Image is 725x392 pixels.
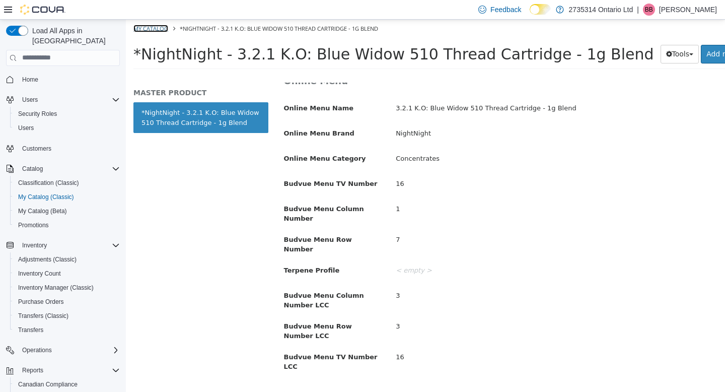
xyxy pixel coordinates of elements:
a: Security Roles [14,108,61,120]
span: Transfers (Classic) [14,310,120,322]
div: 16 [262,156,599,173]
span: Security Roles [18,110,57,118]
button: Transfers (Classic) [10,309,124,323]
button: Reports [2,363,124,377]
button: My Catalog (Beta) [10,204,124,218]
a: Adjustments (Classic) [14,253,81,266]
span: Budvue Menu Column Number LCC [158,272,238,290]
span: Online Menu Brand [158,110,229,117]
span: My Catalog (Beta) [18,207,67,215]
span: Transfers [18,326,43,334]
span: Canadian Compliance [14,378,120,390]
button: Users [2,93,124,107]
span: Users [14,122,120,134]
span: Transfers (Classic) [18,312,68,320]
a: Home [18,74,42,86]
span: Catalog [22,165,43,173]
button: Reports [18,364,47,376]
button: Security Roles [10,107,124,121]
div: 3 [262,268,599,285]
span: Canadian Compliance [18,380,78,388]
span: Purchase Orders [18,298,64,306]
button: Transfers [10,323,124,337]
button: Classification (Classic) [10,176,124,190]
a: My Catalog (Classic) [14,191,78,203]
a: Canadian Compliance [14,378,82,390]
span: Inventory Manager (Classic) [18,284,94,292]
span: Transfers [14,324,120,336]
button: Inventory Count [10,267,124,281]
span: Reports [18,364,120,376]
a: Promotions [14,219,53,231]
p: [PERSON_NAME] [659,4,717,16]
span: Budvue Menu Column Number [158,185,238,203]
span: *NightNight - 3.2.1 K.O: Blue Widow 510 Thread Cartridge - 1g Blend [54,5,252,13]
span: Classification (Classic) [18,179,79,187]
a: Inventory Manager (Classic) [14,282,98,294]
div: NightNight [262,105,599,123]
span: Budvue Menu Row Number [158,216,226,234]
span: Budvue Menu TV Number LCC [158,334,252,351]
button: Inventory [2,238,124,252]
span: Customers [22,145,51,153]
span: Promotions [18,221,49,229]
span: Purchase Orders [14,296,120,308]
span: Operations [18,344,120,356]
button: Operations [2,343,124,357]
div: Brodie Baker [643,4,655,16]
div: < empty > [262,242,599,260]
a: Users [14,122,38,134]
span: Promotions [14,219,120,231]
button: Catalog [18,163,47,175]
button: Users [18,94,42,106]
span: Users [18,124,34,132]
button: Catalog [2,162,124,176]
p: 2735314 Ontario Ltd [569,4,633,16]
a: Classification (Classic) [14,177,83,189]
span: *NightNight - 3.2.1 K.O: Blue Widow 510 Thread Cartridge - 1g Blend [8,26,528,43]
span: Terpene Profile [158,247,214,254]
h5: MASTER PRODUCT [8,69,142,78]
button: Home [2,72,124,87]
a: Transfers (Classic) [14,310,72,322]
button: Operations [18,344,56,356]
span: Budvue Menu Row Number LCC [158,303,226,320]
a: Inventory Count [14,268,65,280]
span: Reports [22,366,43,374]
a: Add new variation [575,25,650,44]
button: My Catalog (Classic) [10,190,124,204]
span: Inventory [18,239,120,251]
span: Inventory Count [18,270,61,278]
p: | [637,4,639,16]
span: Classification (Classic) [14,177,120,189]
div: 16 [262,329,599,347]
span: BB [645,4,653,16]
button: Adjustments (Classic) [10,252,124,267]
div: 3 [262,298,599,316]
div: 7 [262,212,599,229]
a: My Catalog [8,5,42,13]
div: 3.2.1 K.O: Blue Widow 510 Thread Cartridge - 1g Blend [262,80,599,98]
span: Load All Apps in [GEOGRAPHIC_DATA] [28,26,120,46]
a: Transfers [14,324,47,336]
span: Inventory Manager (Classic) [14,282,120,294]
span: Users [18,94,120,106]
span: Home [22,76,38,84]
button: Users [10,121,124,135]
a: Customers [18,143,55,155]
a: My Catalog (Beta) [14,205,71,217]
span: Users [22,96,38,104]
div: 1 [262,181,599,199]
img: Cova [20,5,65,15]
span: Feedback [490,5,521,15]
button: Tools [535,25,573,44]
span: Customers [18,142,120,155]
span: Home [18,73,120,86]
span: Operations [22,346,52,354]
input: Dark Mode [530,4,551,15]
span: Online Menu Category [158,135,240,143]
span: Adjustments (Classic) [18,255,77,264]
button: Inventory [18,239,51,251]
span: Inventory Count [14,268,120,280]
a: Purchase Orders [14,296,68,308]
